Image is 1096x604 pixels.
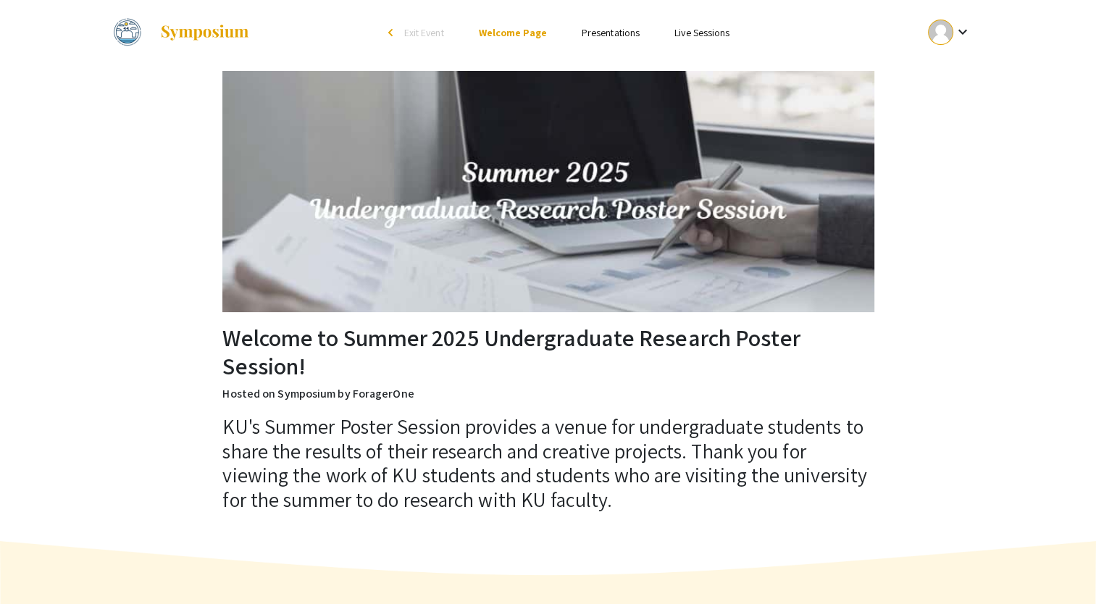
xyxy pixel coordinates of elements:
a: Presentations [582,26,640,39]
img: Symposium by ForagerOne [159,24,250,41]
a: Live Sessions [674,26,729,39]
button: Expand account dropdown [913,16,986,49]
span: Exit Event [404,26,444,39]
p: Hosted on Symposium by ForagerOne [222,385,873,403]
div: arrow_back_ios [388,28,397,37]
h2: Welcome to Summer 2025 Undergraduate Research Poster Session! [222,324,873,379]
img: Summer 2025 Undergraduate Research Poster Session [110,14,145,51]
h3: KU's Summer Poster Session provides a venue for undergraduate students to share the results of th... [222,414,873,511]
mat-icon: Expand account dropdown [953,23,971,41]
img: Summer 2025 Undergraduate Research Poster Session [222,71,874,312]
a: Welcome Page [479,26,547,39]
a: Summer 2025 Undergraduate Research Poster Session [110,14,250,51]
iframe: Chat [11,539,62,593]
